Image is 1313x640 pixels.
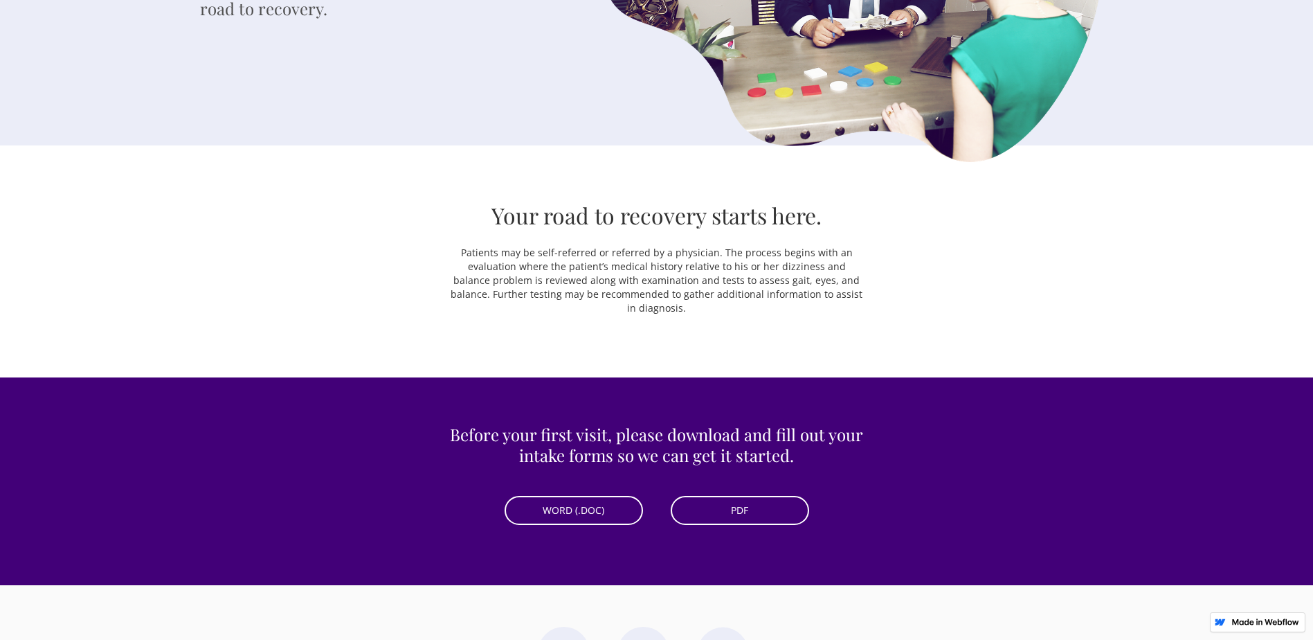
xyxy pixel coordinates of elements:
h3: Before your first visit, please download and fill out your intake forms so we can get it started. [449,424,864,465]
img: Made in Webflow [1231,619,1299,625]
p: Patients may be self-referred or referred by a physician. The process begins with an evaluation w... [449,246,864,315]
h2: Your road to recovery starts here. [491,201,822,230]
a: WORD (.DOC) [505,496,643,525]
a: PDF [671,496,809,525]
